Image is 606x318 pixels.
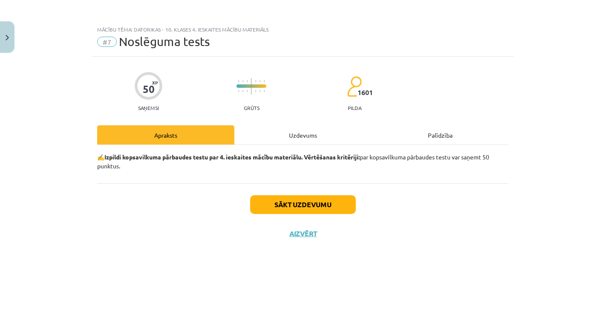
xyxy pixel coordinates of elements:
p: Saņemsi [135,105,162,111]
div: 50 [143,83,155,95]
button: Sākt uzdevumu [250,195,356,214]
p: Grūts [244,105,260,111]
img: icon-short-line-57e1e144782c952c97e751825c79c345078a6d821885a25fce030b3d8c18986b.svg [264,80,265,82]
img: icon-short-line-57e1e144782c952c97e751825c79c345078a6d821885a25fce030b3d8c18986b.svg [255,90,256,92]
img: icon-short-line-57e1e144782c952c97e751825c79c345078a6d821885a25fce030b3d8c18986b.svg [238,80,239,82]
div: Palīdzība [372,125,509,145]
img: icon-short-line-57e1e144782c952c97e751825c79c345078a6d821885a25fce030b3d8c18986b.svg [238,90,239,92]
button: Aizvērt [287,229,319,238]
span: XP [152,80,158,85]
div: Uzdevums [234,125,372,145]
p: pilda [348,105,361,111]
span: 1601 [358,89,373,96]
img: icon-short-line-57e1e144782c952c97e751825c79c345078a6d821885a25fce030b3d8c18986b.svg [264,90,265,92]
b: Izpildi kopsavilkuma pārbaudes testu par 4. ieskaites mācību materiālu. Vērtēšanas kritēriji: [104,153,360,161]
div: Mācību tēma: Datorikas - 10. klases 4. ieskaites mācību materiāls [97,26,509,32]
span: #7 [97,37,117,47]
img: icon-long-line-d9ea69661e0d244f92f715978eff75569469978d946b2353a9bb055b3ed8787d.svg [251,78,252,95]
img: students-c634bb4e5e11cddfef0936a35e636f08e4e9abd3cc4e673bd6f9a4125e45ecb1.svg [347,76,362,97]
img: icon-short-line-57e1e144782c952c97e751825c79c345078a6d821885a25fce030b3d8c18986b.svg [255,80,256,82]
p: ✍️ par kopsavilkuma pārbaudes testu var saņemt 50 punktus. [97,153,509,171]
img: icon-short-line-57e1e144782c952c97e751825c79c345078a6d821885a25fce030b3d8c18986b.svg [247,90,248,92]
img: icon-short-line-57e1e144782c952c97e751825c79c345078a6d821885a25fce030b3d8c18986b.svg [247,80,248,82]
span: Noslēguma tests [119,35,210,49]
img: icon-close-lesson-0947bae3869378f0d4975bcd49f059093ad1ed9edebbc8119c70593378902aed.svg [6,35,9,40]
div: Apraksts [97,125,234,145]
